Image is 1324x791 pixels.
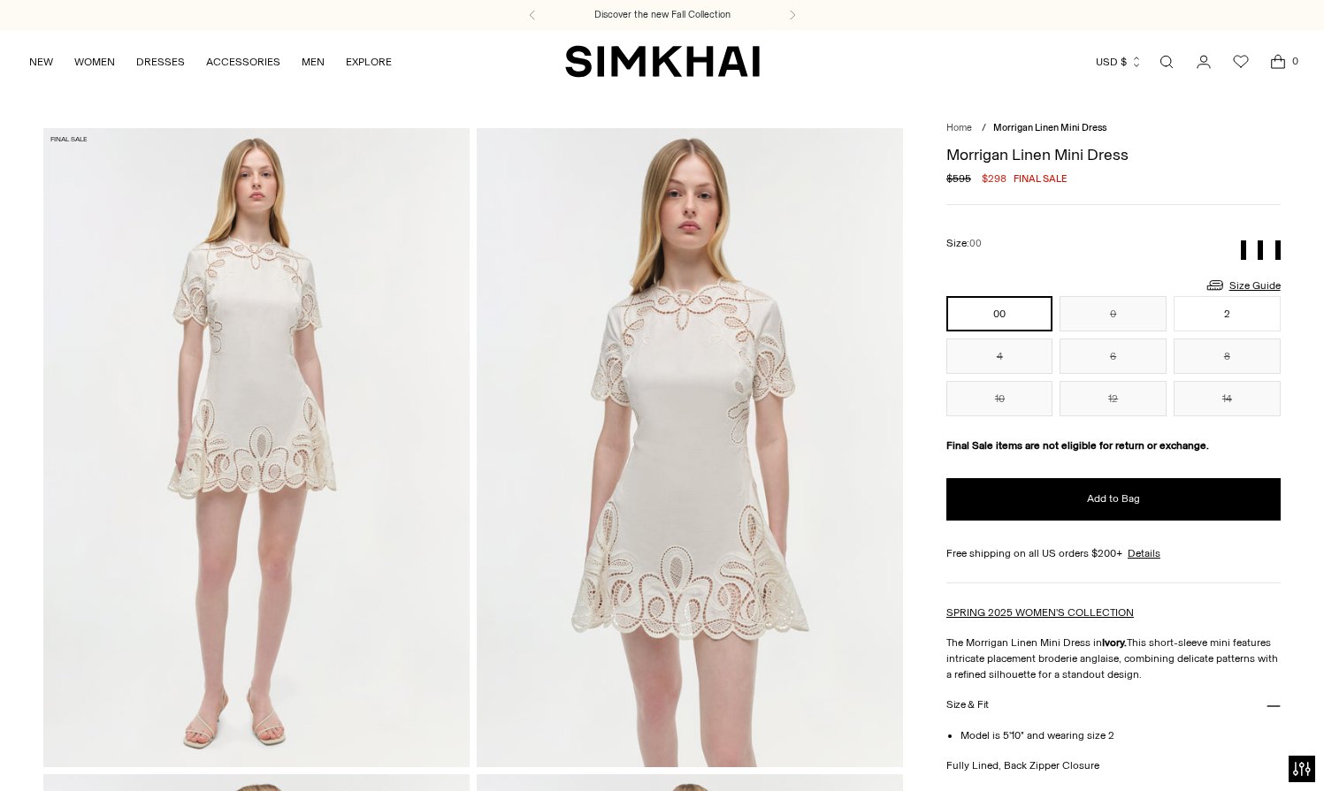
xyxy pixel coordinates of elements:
p: The Morrigan Linen Mini Dress in This short-sleeve mini features intricate placement broderie ang... [946,635,1281,682]
a: NEW [29,42,53,81]
button: 10 [946,381,1053,416]
s: $595 [946,171,971,186]
a: Open cart modal [1260,44,1296,80]
a: SPRING 2025 WOMEN'S COLLECTION [946,606,1134,619]
a: Discover the new Fall Collection [594,8,731,22]
span: $298 [982,171,1006,186]
a: EXPLORE [346,42,392,81]
img: Morrigan Linen Mini Dress [43,128,470,766]
span: 0 [1287,53,1303,69]
button: 00 [946,296,1053,331]
h3: Size & Fit [946,699,989,711]
span: Morrigan Linen Mini Dress [993,122,1106,133]
label: Size: [946,235,982,252]
strong: Final Sale items are not eligible for return or exchange. [946,439,1209,452]
a: Home [946,122,972,133]
button: 0 [1060,296,1167,331]
button: 4 [946,338,1053,374]
button: Add to Bag [946,478,1281,521]
a: Size Guide [1205,274,1281,296]
a: Go to the account page [1186,44,1221,80]
span: 00 [969,238,982,249]
a: Open search modal [1149,44,1184,80]
a: WOMEN [74,42,115,81]
a: Details [1128,545,1160,561]
a: Wishlist [1223,44,1259,80]
span: Add to Bag [1087,491,1140,506]
h1: Morrigan Linen Mini Dress [946,147,1281,163]
button: 6 [1060,338,1167,374]
button: USD $ [1096,42,1143,81]
button: 14 [1174,381,1281,416]
button: 2 [1174,296,1281,331]
a: MEN [302,42,325,81]
button: 8 [1174,338,1281,374]
strong: Ivory. [1102,636,1127,649]
div: Free shipping on all US orders $200+ [946,545,1281,561]
p: Fully Lined, Back Zipper Closure [946,757,1281,773]
a: DRESSES [136,42,185,81]
nav: breadcrumbs [946,121,1281,136]
a: ACCESSORIES [206,42,280,81]
div: / [982,121,986,136]
a: SIMKHAI [565,44,760,79]
img: Morrigan Linen Mini Dress [477,128,903,766]
li: Model is 5'10" and wearing size 2 [960,727,1281,743]
button: 12 [1060,381,1167,416]
button: Size & Fit [946,682,1281,727]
